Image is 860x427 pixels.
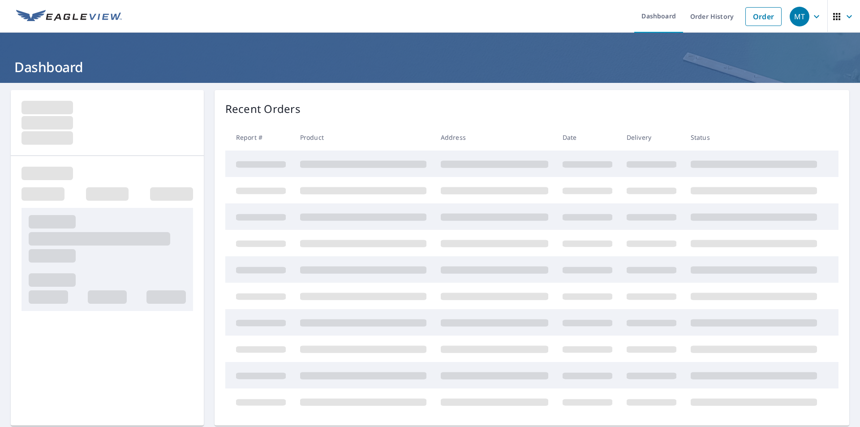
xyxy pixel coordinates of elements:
h1: Dashboard [11,58,849,76]
th: Delivery [619,124,684,151]
img: EV Logo [16,10,122,23]
p: Recent Orders [225,101,301,117]
a: Order [745,7,782,26]
th: Status [684,124,824,151]
th: Product [293,124,434,151]
th: Date [555,124,619,151]
th: Report # [225,124,293,151]
th: Address [434,124,555,151]
div: MT [790,7,809,26]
